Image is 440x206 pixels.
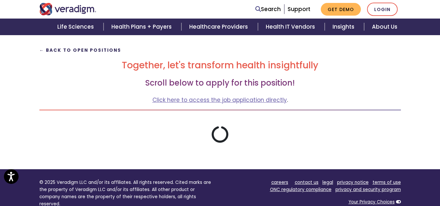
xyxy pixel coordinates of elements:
h2: Together, let's transform health insightfully [39,60,401,71]
a: Healthcare Providers [181,19,258,35]
a: Insights [325,19,364,35]
a: contact us [295,179,319,185]
a: ONC regulatory compliance [270,186,332,193]
a: privacy notice [337,179,369,185]
a: ← Back to Open Positions [39,47,121,53]
p: . [39,96,401,104]
a: legal [322,179,333,185]
a: privacy and security program [335,186,401,193]
img: Veradigm logo [39,3,96,15]
a: Health IT Vendors [258,19,325,35]
h3: Scroll below to apply for this position! [39,78,401,88]
a: Health Plans + Payers [104,19,181,35]
a: Login [367,3,398,16]
a: careers [271,179,288,185]
a: Your Privacy Choices [348,199,395,205]
a: Get Demo [321,3,361,16]
a: About Us [364,19,405,35]
a: terms of use [373,179,401,185]
a: Life Sciences [50,19,104,35]
a: Click here to access the job application directly [152,96,287,104]
a: Search [255,5,281,14]
a: Support [288,5,310,13]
